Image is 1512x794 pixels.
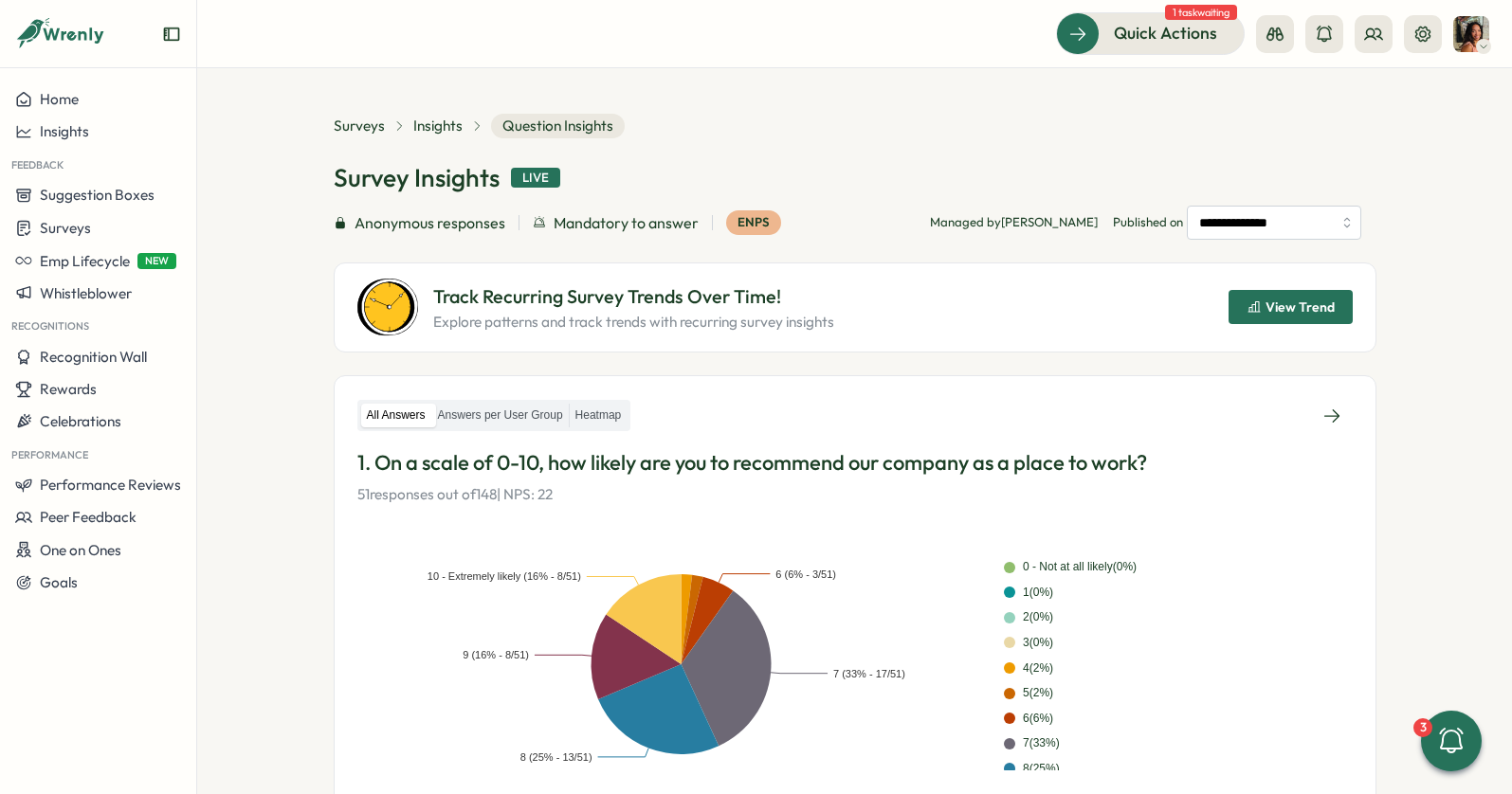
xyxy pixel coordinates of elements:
div: 3 [1413,718,1432,737]
button: 3 [1421,711,1482,771]
span: Performance Reviews [40,476,181,494]
p: Managed by [930,214,1098,231]
span: Anonymous responses [355,211,505,235]
span: View Trend [1266,300,1335,314]
p: Explore patterns and track trends with recurring survey insights [433,312,834,333]
text: 9 (16% - 8/51) [463,650,529,661]
span: Goals [40,573,78,591]
span: 1 task waiting [1165,5,1237,20]
div: 5 ( 2 %) [1023,684,1053,702]
span: [PERSON_NAME] [1001,214,1098,229]
p: 51 responses out of 148 | NPS: 22 [357,484,1353,505]
span: One on Ones [40,541,121,559]
a: Insights [413,116,463,136]
text: 7 (33% - 17/51) [833,668,905,679]
button: View Trend [1229,290,1353,324]
span: Surveys [40,219,91,237]
a: Surveys [334,116,385,136]
text: 8 (25% - 13/51) [519,751,592,763]
div: 4 ( 2 %) [1023,659,1053,677]
span: Whistleblower [40,284,132,302]
div: 0 - Not at all likely ( 0 %) [1023,558,1137,576]
text: 10 - Extremely likely (16% - 8/51) [427,571,580,583]
span: Insights [40,122,89,140]
span: Question Insights [491,114,625,138]
span: Rewards [40,380,97,398]
button: Expand sidebar [162,25,181,44]
span: Recognition Wall [40,348,147,366]
h1: Survey Insights [334,161,500,194]
label: All Answers [361,404,431,427]
div: 3 ( 0 %) [1023,634,1053,652]
div: Live [511,168,560,189]
p: Track Recurring Survey Trends Over Time! [433,282,834,312]
button: Quick Actions [1056,12,1245,54]
label: Heatmap [570,404,628,427]
span: Quick Actions [1114,21,1217,45]
img: Viveca Riley [1453,16,1489,52]
span: Home [40,90,79,108]
span: Suggestion Boxes [40,186,155,204]
div: 8 ( 25 %) [1023,760,1060,778]
span: Mandatory to answer [554,211,699,235]
span: Published on [1113,206,1361,240]
div: 6 ( 6 %) [1023,710,1053,728]
p: 1. On a scale of 0-10, how likely are you to recommend our company as a place to work? [357,448,1353,478]
label: Answers per User Group [432,404,569,427]
div: 7 ( 33 %) [1023,734,1060,752]
text: 6 (6% - 3/51) [775,568,836,580]
span: Celebrations [40,412,121,430]
span: Peer Feedback [40,508,137,526]
div: 1 ( 0 %) [1023,584,1053,602]
div: eNPS [726,210,781,235]
span: NEW [137,253,176,269]
div: 2 ( 0 %) [1023,608,1053,626]
span: Emp Lifecycle [40,252,130,270]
